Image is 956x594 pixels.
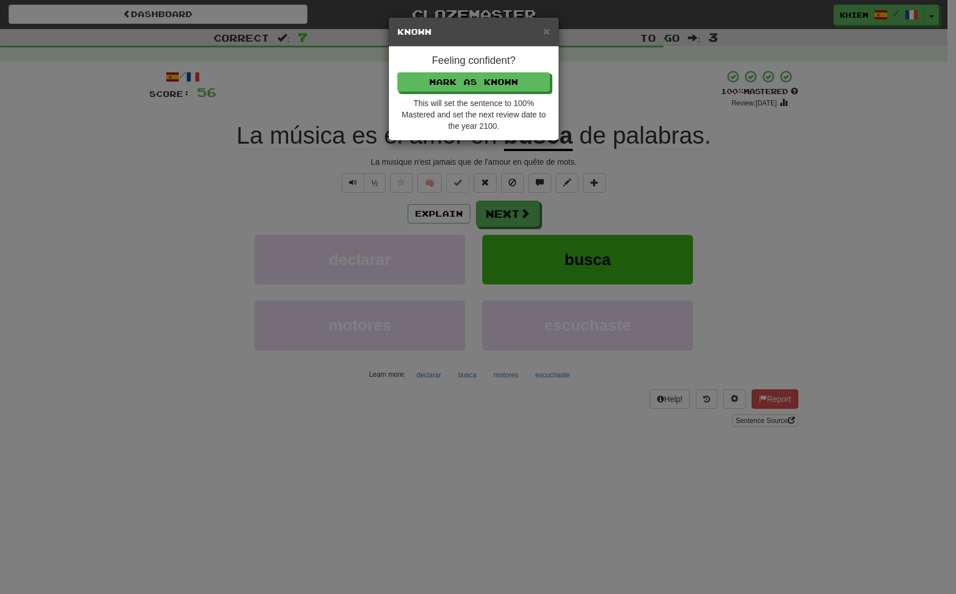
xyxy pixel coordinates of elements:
h5: Known [397,26,550,38]
button: Close [543,25,550,37]
h4: Feeling confident? [397,55,550,67]
button: Mark as Known [397,72,550,92]
div: This will set the sentence to 100% Mastered and set the next review date to the year 2100. [397,97,550,132]
span: × [543,25,550,38]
